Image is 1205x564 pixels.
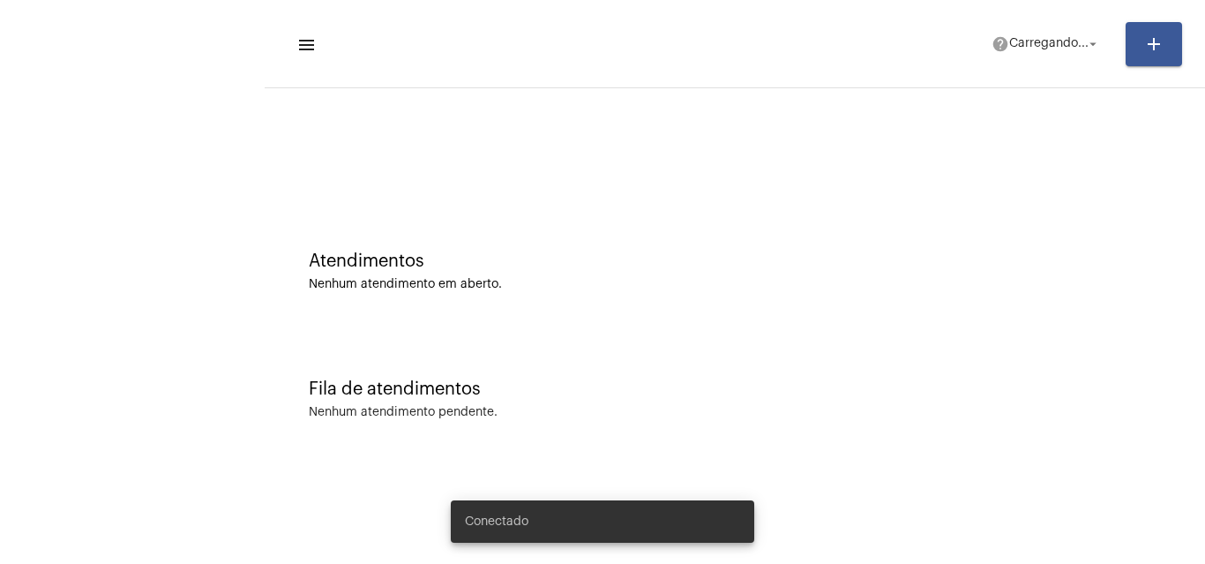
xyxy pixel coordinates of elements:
[309,380,1161,399] div: Fila de atendimentos
[1085,36,1101,52] mat-icon: arrow_drop_down
[309,406,498,419] div: Nenhum atendimento pendente.
[1143,34,1164,55] mat-icon: add
[296,34,314,56] mat-icon: sidenav icon
[981,26,1111,62] button: Carregando...
[309,278,1161,291] div: Nenhum atendimento em aberto.
[465,513,528,530] span: Conectado
[1009,38,1089,50] span: Carregando...
[992,35,1009,53] mat-icon: help
[309,252,1161,271] div: Atendimentos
